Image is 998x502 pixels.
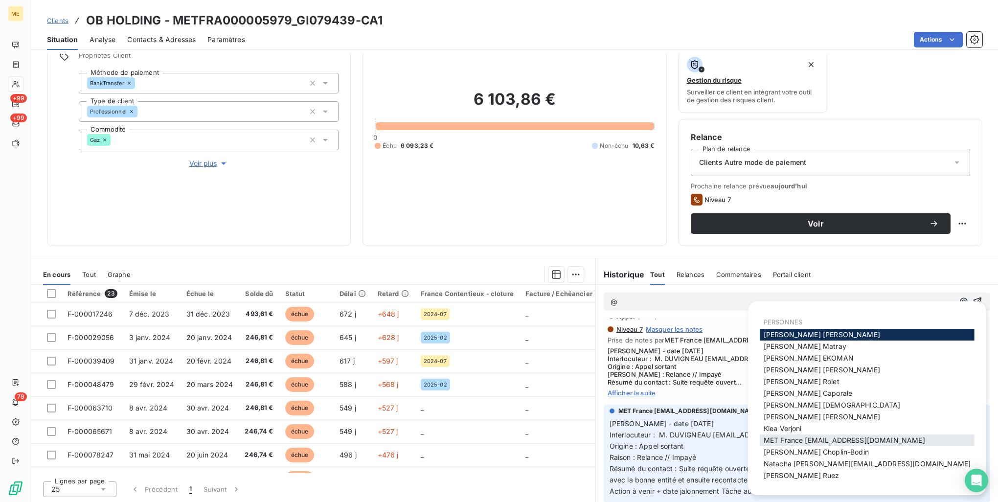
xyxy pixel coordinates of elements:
[10,94,27,103] span: +99
[68,310,113,318] span: F-000017246
[525,404,528,412] span: _
[764,459,971,468] span: Natacha [PERSON_NAME][EMAIL_ADDRESS][DOMAIN_NAME]
[378,290,409,297] div: Retard
[340,357,355,365] span: 617 j
[90,137,100,143] span: Gaz
[378,333,399,342] span: +628 j
[127,35,196,45] span: Contacts & Adresses
[105,289,117,298] span: 23
[68,451,114,459] span: F-000078247
[764,436,925,444] span: MET France [EMAIL_ADDRESS][DOMAIN_NAME]
[421,427,424,435] span: _
[285,424,315,439] span: échue
[525,310,528,318] span: _
[285,401,315,415] span: échue
[687,88,819,104] span: Surveiller ce client en intégrant votre outil de gestion des risques client.
[86,12,383,29] h3: OB HOLDING - METFRA000005979_GI079439-CA1
[424,382,447,388] span: 2025-02
[340,427,356,435] span: 549 j
[129,357,174,365] span: 31 janv. 2024
[186,310,230,318] span: 31 déc. 2023
[608,347,986,386] span: [PERSON_NAME] - date [DATE] Interlocuteur : M. DUVIGNEAU [EMAIL_ADDRESS][DOMAIN_NAME] [PHONE_NUMB...
[383,141,397,150] span: Échu
[340,404,356,412] span: 549 j
[15,392,27,401] span: 79
[525,451,528,459] span: _
[186,380,233,388] span: 20 mars 2024
[687,76,742,84] span: Gestion du risque
[68,404,113,412] span: F-000063710
[285,471,315,486] span: échue
[285,330,315,345] span: échue
[129,310,170,318] span: 7 déc. 2023
[285,448,315,462] span: échue
[525,427,528,435] span: _
[8,6,23,22] div: ME
[47,17,68,24] span: Clients
[716,271,761,278] span: Commentaires
[340,290,366,297] div: Délai
[610,464,973,484] span: Résumé du contact : Suite requête ouverte 00095319 en cours en interne - attendre la réédition de...
[615,325,643,333] span: Niveau 7
[79,158,339,169] button: Voir plus
[764,342,846,350] span: [PERSON_NAME] Matray
[608,336,986,344] span: Prise de notes par
[245,427,273,436] span: 246,74 €
[421,290,514,297] div: France Contentieux - cloture
[79,51,339,65] span: Propriétés Client
[10,114,27,122] span: +99
[8,480,23,496] img: Logo LeanPay
[189,159,228,168] span: Voir plus
[378,357,398,365] span: +597 j
[129,404,168,412] span: 8 avr. 2024
[610,431,877,439] span: Interlocuteur : M. DUVIGNEAU [EMAIL_ADDRESS][DOMAIN_NAME] 0671967330
[764,318,802,326] span: PERSONNES
[378,380,399,388] span: +568 j
[378,404,398,412] span: +527 j
[245,380,273,389] span: 246,81 €
[90,109,127,114] span: Professionnel
[68,427,113,435] span: F-000065671
[965,469,988,492] div: Open Intercom Messenger
[90,35,115,45] span: Analyse
[129,451,170,459] span: 31 mai 2024
[90,80,124,86] span: BankTransfer
[677,271,704,278] span: Relances
[525,290,592,297] div: Facture / Echéancier
[245,290,273,297] div: Solde dû
[525,333,528,342] span: _
[638,314,673,319] span: [DATE] 16:42
[525,357,528,365] span: _
[186,290,233,297] div: Échue le
[424,311,447,317] span: 2024-07
[424,358,447,364] span: 2024-07
[764,330,880,339] span: [PERSON_NAME] [PERSON_NAME]
[245,450,273,460] span: 246,74 €
[610,419,714,428] span: [PERSON_NAME] - date [DATE]
[245,333,273,342] span: 246,81 €
[68,357,115,365] span: F-000039409
[618,407,761,415] span: MET France [EMAIL_ADDRESS][DOMAIN_NAME]
[129,427,168,435] span: 8 avr. 2024
[378,451,399,459] span: +476 j
[135,79,143,88] input: Ajouter une valeur
[129,380,175,388] span: 29 févr. 2024
[691,213,951,234] button: Voir
[137,107,145,116] input: Ajouter une valeur
[378,310,399,318] span: +648 j
[198,479,247,500] button: Suivant
[600,141,628,150] span: Non-échu
[285,290,328,297] div: Statut
[285,354,315,368] span: échue
[189,484,192,494] span: 1
[764,389,852,397] span: [PERSON_NAME] Caporale
[108,271,131,278] span: Graphe
[764,377,839,386] span: [PERSON_NAME] Rolet
[186,427,229,435] span: 30 avr. 2024
[610,453,697,461] span: Raison : Relance // Impayé
[186,333,232,342] span: 20 janv. 2024
[914,32,963,47] button: Actions
[285,307,315,321] span: échue
[771,182,807,190] span: aujourd’hui
[340,310,356,318] span: 672 j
